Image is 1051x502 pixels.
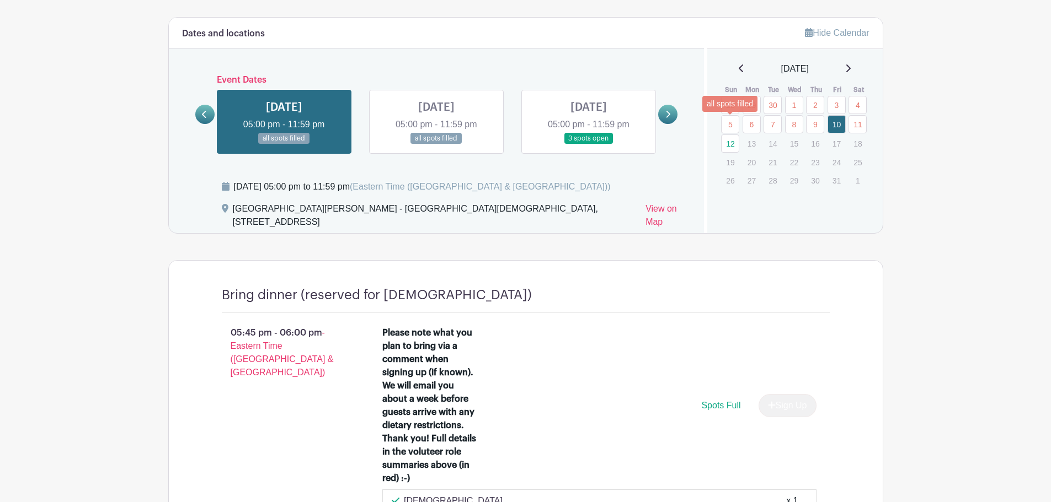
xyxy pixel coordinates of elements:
th: Thu [805,84,827,95]
span: [DATE] [781,62,809,75]
p: 21 [764,154,782,171]
h6: Event Dates [215,75,659,85]
p: 1 [849,172,867,189]
span: (Eastern Time ([GEOGRAPHIC_DATA] & [GEOGRAPHIC_DATA])) [350,182,611,191]
p: 25 [849,154,867,171]
p: 17 [828,135,846,152]
a: Hide Calendar [805,28,869,37]
p: 23 [806,154,824,171]
p: 16 [806,135,824,152]
span: - Eastern Time ([GEOGRAPHIC_DATA] & [GEOGRAPHIC_DATA]) [231,328,334,377]
p: 14 [764,135,782,152]
p: 29 [785,172,803,189]
div: [GEOGRAPHIC_DATA][PERSON_NAME] - [GEOGRAPHIC_DATA][DEMOGRAPHIC_DATA], [STREET_ADDRESS] [233,202,637,233]
p: 26 [721,172,739,189]
a: 10 [828,115,846,133]
th: Tue [763,84,785,95]
p: 19 [721,154,739,171]
a: 4 [849,96,867,114]
a: 11 [849,115,867,133]
a: 7 [764,115,782,133]
a: 12 [721,134,739,153]
th: Mon [742,84,764,95]
p: 28 [764,172,782,189]
h6: Dates and locations [182,29,265,39]
a: 6 [743,115,761,133]
a: 9 [806,115,824,133]
p: 24 [828,154,846,171]
p: 18 [849,135,867,152]
a: View on Map [645,202,691,233]
a: 1 [785,96,803,114]
th: Wed [785,84,806,95]
a: 8 [785,115,803,133]
div: all spots filled [702,96,757,112]
a: 5 [721,115,739,133]
th: Sat [848,84,869,95]
h4: Bring dinner (reserved for [DEMOGRAPHIC_DATA]) [222,287,532,303]
div: [DATE] 05:00 pm to 11:59 pm [234,180,611,193]
p: 13 [743,135,761,152]
p: 05:45 pm - 06:00 pm [204,322,365,384]
p: 30 [806,172,824,189]
p: 20 [743,154,761,171]
p: 15 [785,135,803,152]
a: 3 [828,96,846,114]
th: Fri [827,84,849,95]
div: Please note what you plan to bring via a comment when signing up (if known). We will email you ab... [382,326,478,485]
p: 31 [828,172,846,189]
a: 2 [806,96,824,114]
a: 30 [764,96,782,114]
span: Spots Full [701,401,740,410]
p: 22 [785,154,803,171]
th: Sun [721,84,742,95]
p: 27 [743,172,761,189]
